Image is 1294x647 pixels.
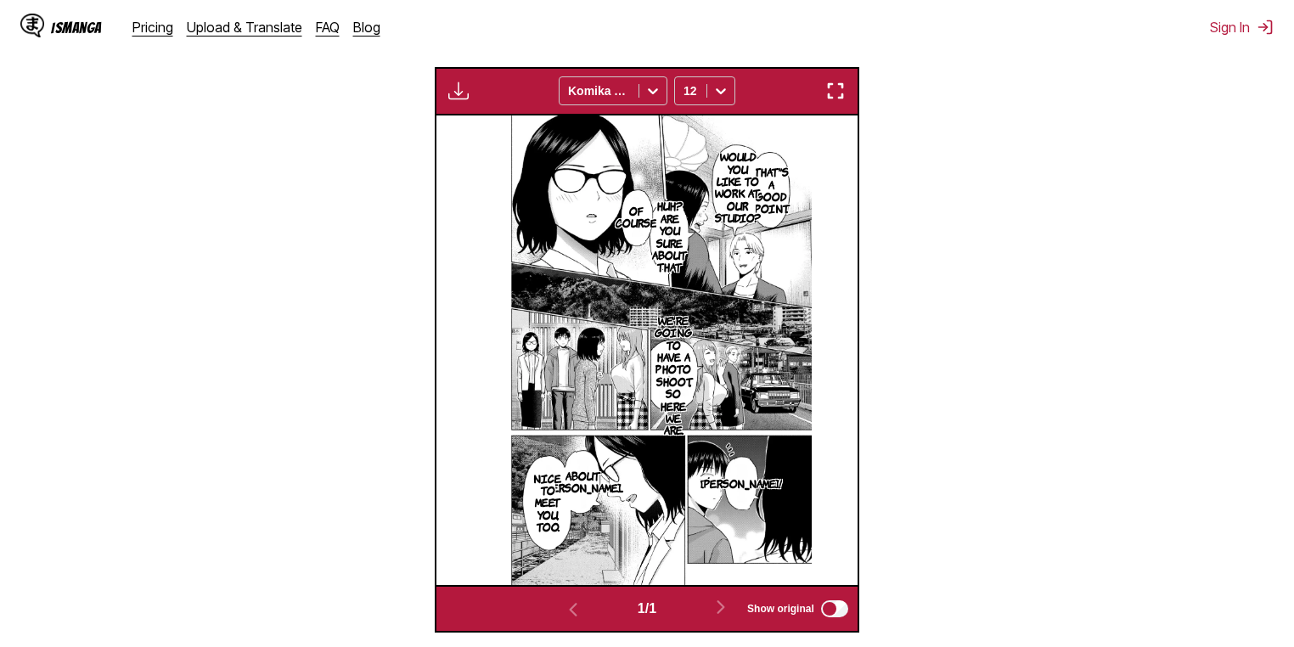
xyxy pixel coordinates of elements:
img: Next page [711,597,731,617]
p: That's a good point. [751,162,792,218]
a: Upload & Translate [187,19,302,36]
p: Huh? Are you sure about that [649,196,690,276]
img: Sign out [1257,19,1274,36]
span: Show original [747,603,814,615]
img: Enter fullscreen [825,81,846,101]
p: [PERSON_NAME]! [697,474,785,492]
img: IsManga Logo [20,14,44,37]
a: Blog [353,19,380,36]
p: Would you like to work at our studio? [712,147,764,227]
a: FAQ [316,19,340,36]
a: IsManga LogoIsManga [20,14,132,41]
p: About [PERSON_NAME]... [539,466,627,498]
a: Pricing [132,19,173,36]
img: Download translated images [448,81,469,101]
img: Manga Panel [482,115,813,585]
button: Sign In [1210,19,1274,36]
img: Previous page [563,599,583,620]
p: We're going to have a photo shoot, so here we are. [651,311,695,440]
input: Show original [821,600,848,617]
span: 1 / 1 [638,601,656,616]
p: Nice to meet you, too. [531,469,565,537]
div: IsManga [51,20,102,36]
p: Of course [612,201,661,233]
